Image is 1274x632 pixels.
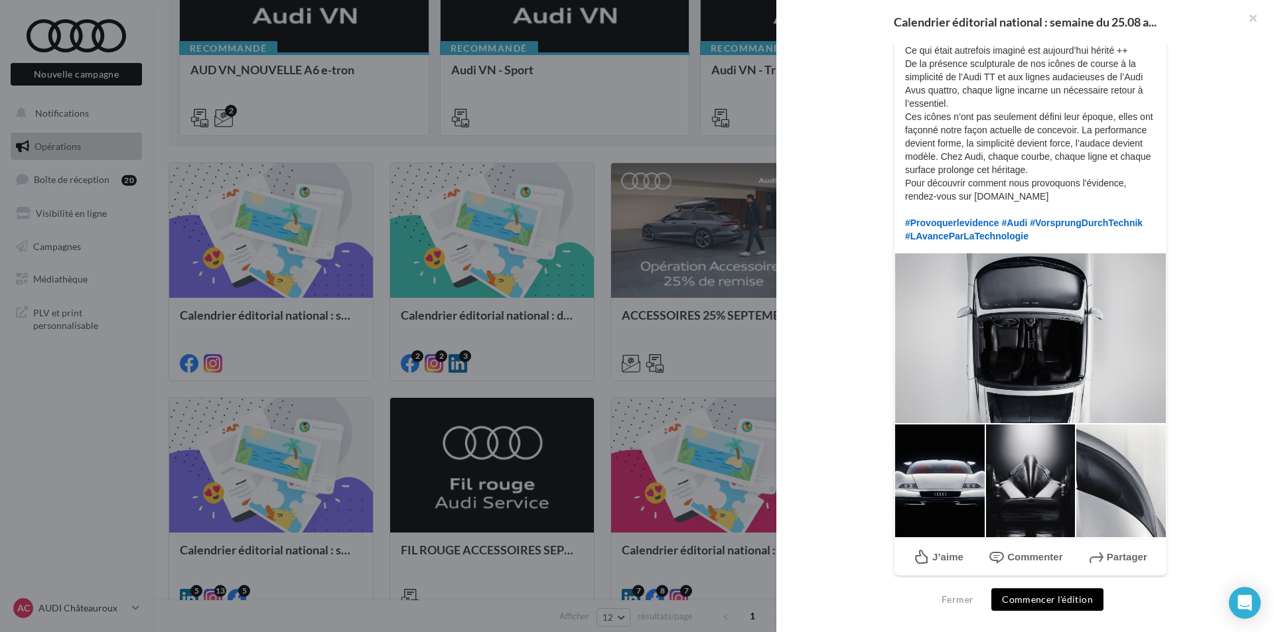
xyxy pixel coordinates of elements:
button: Fermer [936,592,979,607]
div: Open Intercom Messenger [1229,587,1261,619]
div: La prévisualisation est non-contractuelle [894,576,1167,593]
span: Calendrier éditorial national : semaine du 25.08 a... [894,16,1157,28]
span: #Audi [1002,218,1028,228]
span: #VorsprungDurchTechnik [1030,218,1143,228]
span: #LAvanceParLaTechnologie [905,231,1028,241]
span: Commenter [1007,551,1062,562]
button: Commencer l'édition [991,588,1103,611]
span: Partager [1107,551,1147,562]
p: Ce qui était autrefois imaginé est aujourd’hui hérité ++ De la présence sculpturale de nos icônes... [905,44,1156,243]
span: #Provoquerlevidence [905,218,999,228]
span: J’aime [932,551,963,562]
